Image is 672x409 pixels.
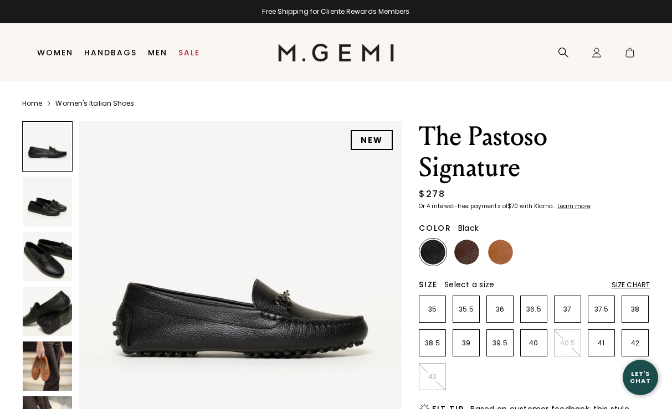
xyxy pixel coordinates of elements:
[622,339,648,348] p: 42
[420,240,445,265] img: Black
[419,339,445,348] p: 38.5
[612,281,650,289] div: Size Chart
[23,341,72,391] img: The Pastoso Signature
[555,339,581,348] p: 40.5
[23,287,72,336] img: The Pastoso Signature
[555,305,581,314] p: 37
[419,188,445,201] div: $278
[84,48,137,57] a: Handbags
[419,372,445,381] p: 43
[488,240,513,265] img: Tan
[588,339,614,348] p: 41
[22,99,42,108] a: Home
[419,224,452,232] h2: Color
[351,130,393,150] div: NEW
[487,339,513,348] p: 39.5
[37,48,73,57] a: Women
[453,305,479,314] p: 35.5
[458,222,479,234] span: Black
[454,240,479,265] img: Chocolate
[148,48,167,57] a: Men
[588,305,614,314] p: 37.5
[453,339,479,348] p: 39
[623,370,658,384] div: Let's Chat
[278,44,394,61] img: M.Gemi
[419,121,650,183] h1: The Pastoso Signature
[444,279,494,290] span: Select a size
[23,232,72,281] img: The Pastoso Signature
[419,305,445,314] p: 35
[556,203,591,210] a: Learn more
[23,177,72,226] img: The Pastoso Signature
[419,202,507,210] klarna-placement-style-body: Or 4 interest-free payments of
[419,280,438,289] h2: Size
[622,305,648,314] p: 38
[520,202,556,210] klarna-placement-style-body: with Klarna
[557,202,591,210] klarna-placement-style-cta: Learn more
[507,202,518,210] klarna-placement-style-amount: $70
[55,99,134,108] a: Women's Italian Shoes
[487,305,513,314] p: 36
[178,48,200,57] a: Sale
[521,305,547,314] p: 36.5
[521,339,547,348] p: 40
